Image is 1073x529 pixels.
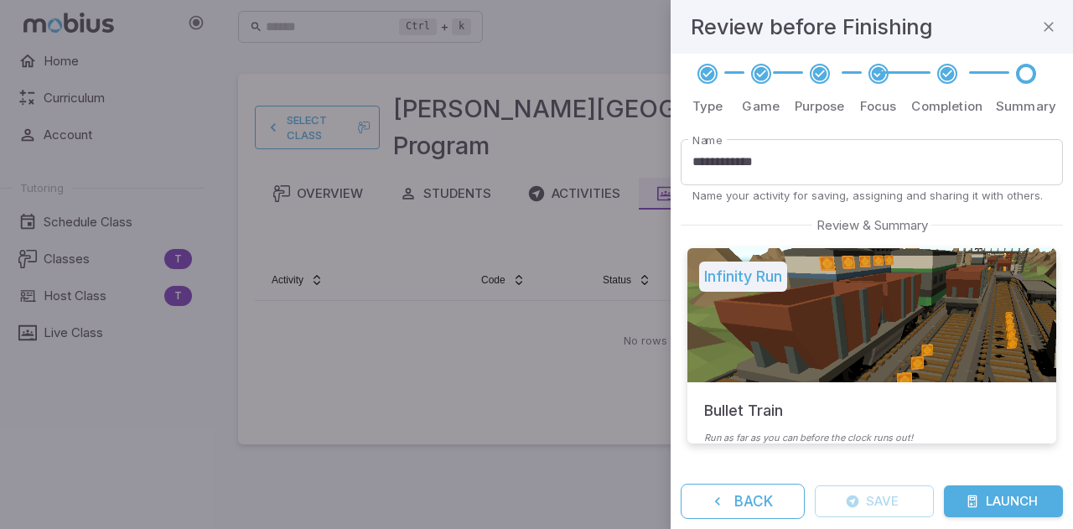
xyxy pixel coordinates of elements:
[860,97,897,116] p: Focus
[699,262,787,292] h5: Infinity Run
[795,97,845,116] p: Purpose
[681,484,805,519] button: Back
[944,485,1063,517] button: Launch
[911,97,982,116] p: Completion
[742,97,780,116] p: Game
[691,10,933,44] h4: Review before Finishing
[812,216,932,235] span: Review & Summary
[996,97,1056,116] p: Summary
[692,188,1051,203] p: Name your activity for saving, assigning and sharing it with others.
[692,97,723,116] p: Type
[704,382,783,423] h5: Bullet Train
[692,132,723,148] label: Name
[704,431,1039,445] p: Run as far as you can before the clock runs out!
